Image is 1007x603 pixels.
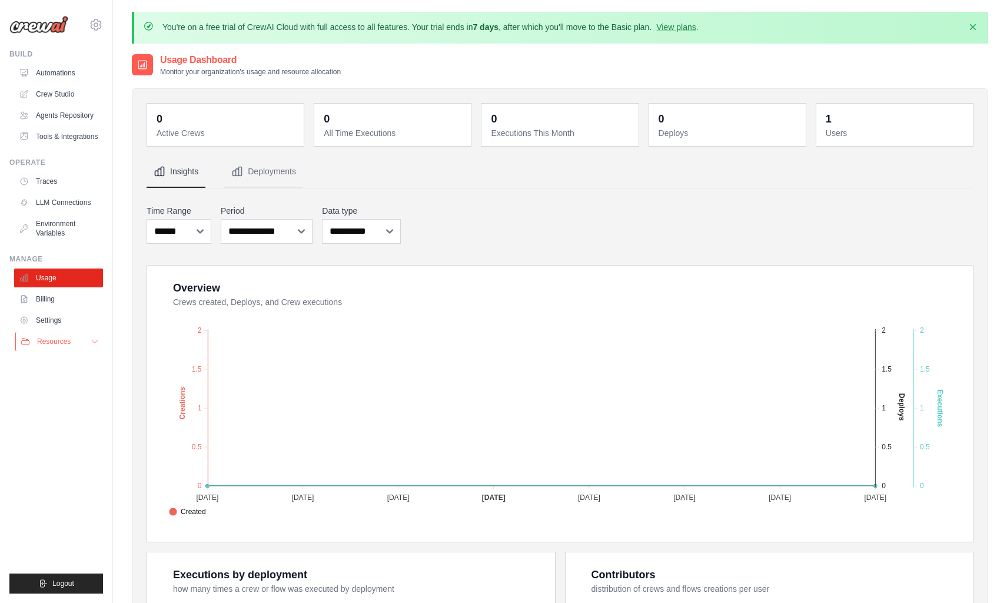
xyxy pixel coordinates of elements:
[173,583,541,595] dt: how many times a crew or flow was executed by deployment
[491,127,631,139] dt: Executions This Month
[826,127,966,139] dt: Users
[324,127,464,139] dt: All Time Executions
[882,443,892,451] tspan: 0.5
[198,404,202,412] tspan: 1
[578,493,600,502] tspan: [DATE]
[936,389,944,427] text: Executions
[920,404,924,412] tspan: 1
[882,404,886,412] tspan: 1
[882,365,892,373] tspan: 1.5
[192,365,202,373] tspan: 1.5
[292,493,314,502] tspan: [DATE]
[9,254,103,264] div: Manage
[9,574,103,594] button: Logout
[147,205,211,217] label: Time Range
[9,158,103,167] div: Operate
[160,53,341,67] h2: Usage Dashboard
[198,482,202,490] tspan: 0
[14,290,103,309] a: Billing
[9,49,103,59] div: Build
[52,579,74,588] span: Logout
[221,205,313,217] label: Period
[659,111,664,127] div: 0
[157,111,162,127] div: 0
[14,311,103,330] a: Settings
[898,393,906,421] text: Deploys
[14,193,103,212] a: LLM Connections
[14,127,103,146] a: Tools & Integrations
[656,22,696,32] a: View plans
[14,85,103,104] a: Crew Studio
[37,337,71,346] span: Resources
[162,21,699,33] p: You're on a free trial of CrewAI Cloud with full access to all features. Your trial ends in , aft...
[160,67,341,77] p: Monitor your organization's usage and resource allocation
[920,482,924,490] tspan: 0
[196,493,218,502] tspan: [DATE]
[826,111,832,127] div: 1
[882,326,886,334] tspan: 2
[14,172,103,191] a: Traces
[473,22,498,32] strong: 7 days
[673,493,696,502] tspan: [DATE]
[147,156,973,188] nav: Tabs
[920,443,930,451] tspan: 0.5
[192,443,202,451] tspan: 0.5
[173,296,959,308] dt: Crews created, Deploys, and Crew executions
[14,269,103,287] a: Usage
[387,493,410,502] tspan: [DATE]
[224,156,303,188] button: Deployments
[591,566,656,583] div: Contributors
[659,127,799,139] dt: Deploys
[9,16,68,34] img: Logo
[147,156,205,188] button: Insights
[157,127,297,139] dt: Active Crews
[920,326,924,334] tspan: 2
[322,205,401,217] label: Data type
[769,493,791,502] tspan: [DATE]
[173,280,220,296] div: Overview
[178,387,187,420] text: Creations
[198,326,202,334] tspan: 2
[169,506,206,517] span: Created
[491,111,497,127] div: 0
[882,482,886,490] tspan: 0
[324,111,330,127] div: 0
[864,493,886,502] tspan: [DATE]
[14,64,103,82] a: Automations
[173,566,307,583] div: Executions by deployment
[15,332,104,351] button: Resources
[14,106,103,125] a: Agents Repository
[482,493,506,502] tspan: [DATE]
[920,365,930,373] tspan: 1.5
[14,214,103,243] a: Environment Variables
[591,583,959,595] dt: distribution of crews and flows creations per user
